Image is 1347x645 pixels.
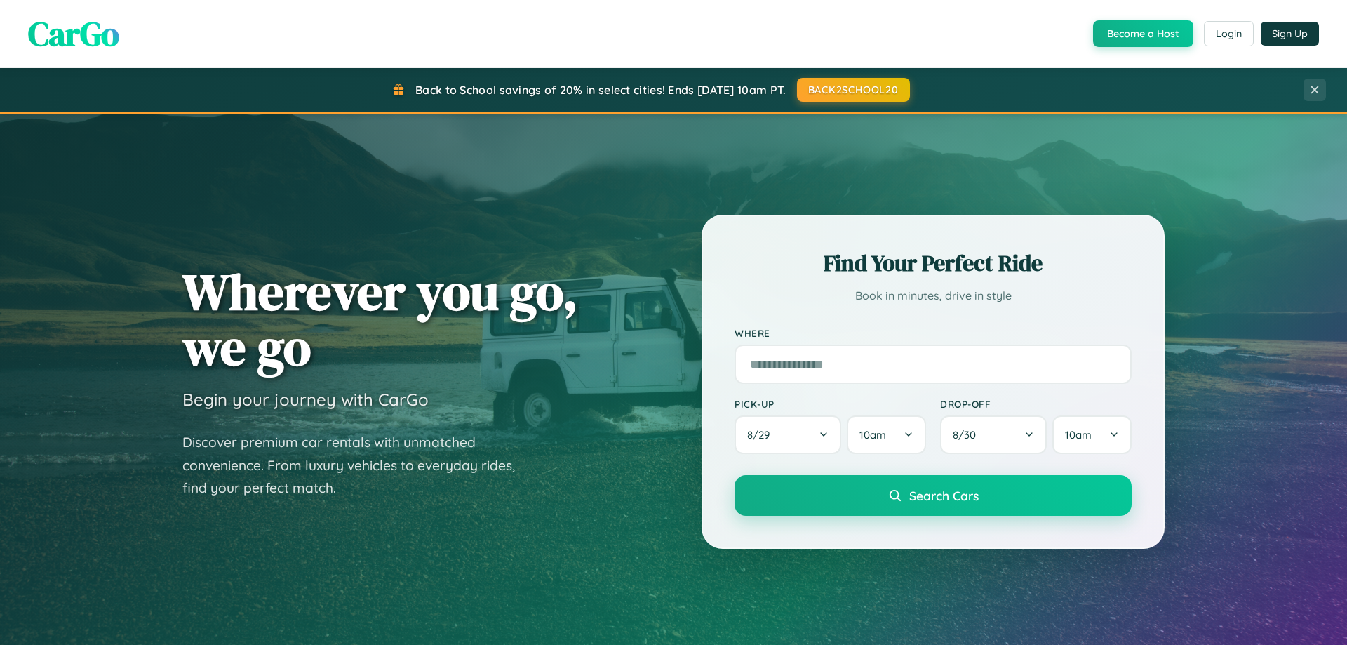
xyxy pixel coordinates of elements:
span: 8 / 30 [953,428,983,441]
button: 8/29 [735,415,841,454]
button: Become a Host [1093,20,1193,47]
span: Search Cars [909,488,979,503]
span: Back to School savings of 20% in select cities! Ends [DATE] 10am PT. [415,83,786,97]
span: 10am [1065,428,1092,441]
span: CarGo [28,11,119,57]
p: Discover premium car rentals with unmatched convenience. From luxury vehicles to everyday rides, ... [182,431,533,500]
span: 10am [859,428,886,441]
button: 8/30 [940,415,1047,454]
h3: Begin your journey with CarGo [182,389,429,410]
button: 10am [847,415,926,454]
p: Book in minutes, drive in style [735,286,1132,306]
label: Pick-up [735,398,926,410]
button: Sign Up [1261,22,1319,46]
label: Drop-off [940,398,1132,410]
button: BACK2SCHOOL20 [797,78,910,102]
button: 10am [1052,415,1132,454]
button: Login [1204,21,1254,46]
h1: Wherever you go, we go [182,264,578,375]
span: 8 / 29 [747,428,777,441]
button: Search Cars [735,475,1132,516]
label: Where [735,327,1132,339]
h2: Find Your Perfect Ride [735,248,1132,279]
